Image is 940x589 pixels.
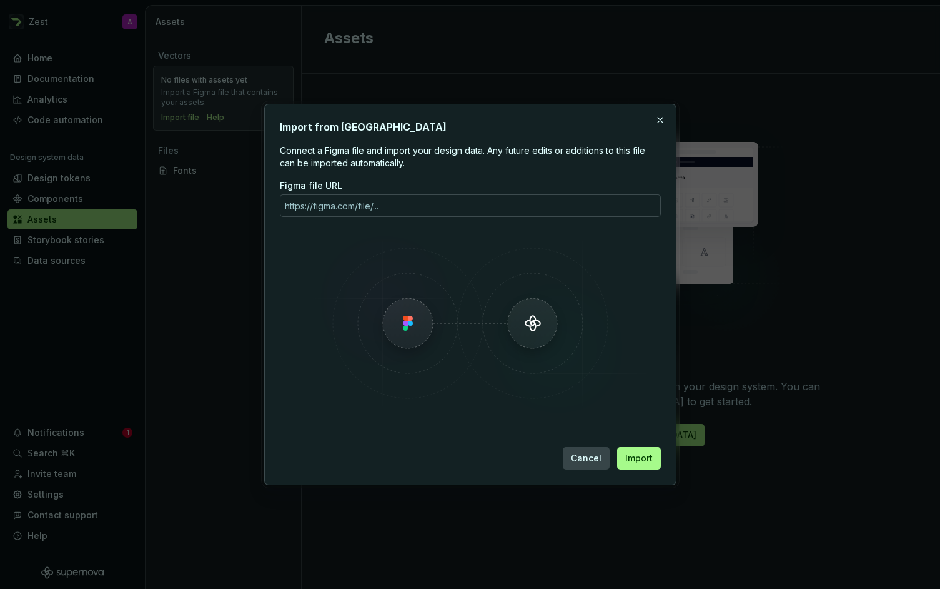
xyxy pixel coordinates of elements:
span: Import [625,452,653,465]
button: Import [617,447,661,470]
input: https://figma.com/file/... [280,194,661,217]
label: Figma file URL [280,179,342,192]
button: Cancel [563,447,610,470]
h2: Import from [GEOGRAPHIC_DATA] [280,119,661,134]
span: Cancel [571,452,601,465]
p: Connect a Figma file and import your design data. Any future edits or additions to this file can ... [280,144,661,169]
